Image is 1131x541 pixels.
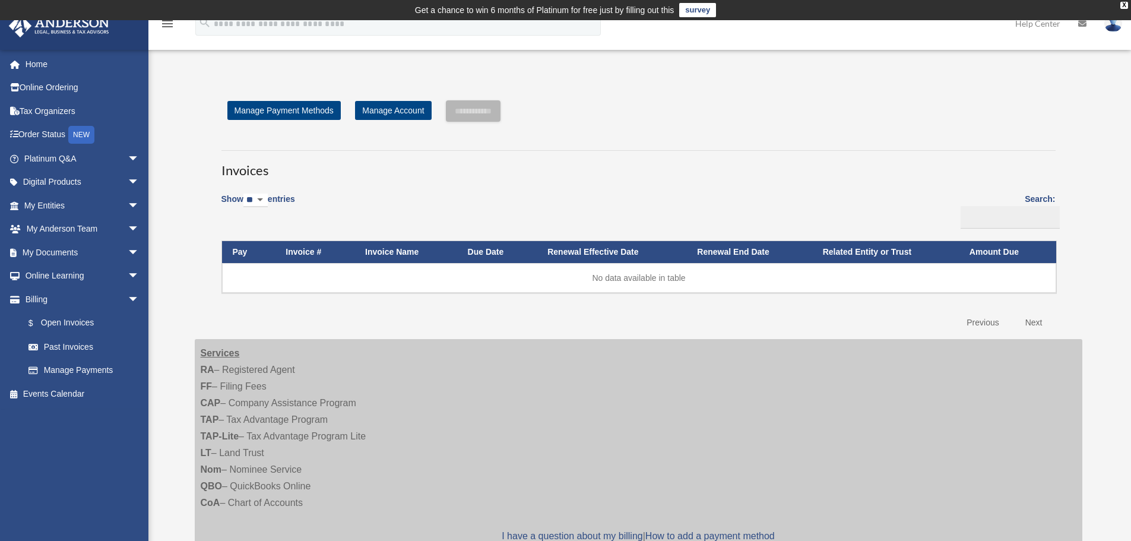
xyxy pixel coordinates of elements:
span: arrow_drop_down [128,241,151,265]
strong: Nom [201,464,222,474]
th: Due Date: activate to sort column ascending [457,241,537,263]
div: NEW [68,126,94,144]
span: arrow_drop_down [128,170,151,195]
th: Amount Due: activate to sort column ascending [959,241,1056,263]
a: I have a question about my billing [502,531,642,541]
a: $Open Invoices [17,311,145,336]
a: How to add a payment method [645,531,775,541]
th: Renewal Effective Date: activate to sort column ascending [537,241,686,263]
a: Past Invoices [17,335,151,359]
a: Manage Payment Methods [227,101,341,120]
span: arrow_drop_down [128,147,151,171]
a: My Documentsarrow_drop_down [8,241,157,264]
th: Invoice #: activate to sort column ascending [275,241,354,263]
label: Show entries [221,192,295,219]
strong: CAP [201,398,221,408]
a: Billingarrow_drop_down [8,287,151,311]
select: Showentries [243,194,268,207]
strong: TAP-Lite [201,431,239,441]
strong: QBO [201,481,222,491]
th: Pay: activate to sort column descending [222,241,275,263]
i: search [198,16,211,29]
span: arrow_drop_down [128,287,151,312]
img: User Pic [1104,15,1122,32]
div: Get a chance to win 6 months of Platinum for free just by filling out this [415,3,674,17]
a: Previous [958,311,1008,335]
th: Invoice Name: activate to sort column ascending [354,241,457,263]
a: Next [1016,311,1051,335]
strong: Services [201,348,240,358]
strong: CoA [201,498,220,508]
label: Search: [956,192,1056,229]
a: Home [8,52,157,76]
strong: TAP [201,415,219,425]
div: close [1120,2,1128,9]
i: menu [160,17,175,31]
a: Order StatusNEW [8,123,157,147]
span: arrow_drop_down [128,264,151,289]
a: My Entitiesarrow_drop_down [8,194,157,217]
a: Manage Account [355,101,431,120]
span: $ [35,316,41,331]
strong: FF [201,381,213,391]
img: Anderson Advisors Platinum Portal [5,14,113,37]
input: Search: [961,206,1060,229]
a: survey [679,3,716,17]
th: Renewal End Date: activate to sort column ascending [686,241,812,263]
a: My Anderson Teamarrow_drop_down [8,217,157,241]
a: Online Ordering [8,76,157,100]
td: No data available in table [222,263,1056,293]
a: Digital Productsarrow_drop_down [8,170,157,194]
a: Manage Payments [17,359,151,382]
a: Events Calendar [8,382,157,406]
h3: Invoices [221,150,1056,180]
span: arrow_drop_down [128,217,151,242]
strong: LT [201,448,211,458]
a: Tax Organizers [8,99,157,123]
a: Platinum Q&Aarrow_drop_down [8,147,157,170]
th: Related Entity or Trust: activate to sort column ascending [812,241,959,263]
span: arrow_drop_down [128,194,151,218]
a: menu [160,21,175,31]
strong: RA [201,365,214,375]
a: Online Learningarrow_drop_down [8,264,157,288]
